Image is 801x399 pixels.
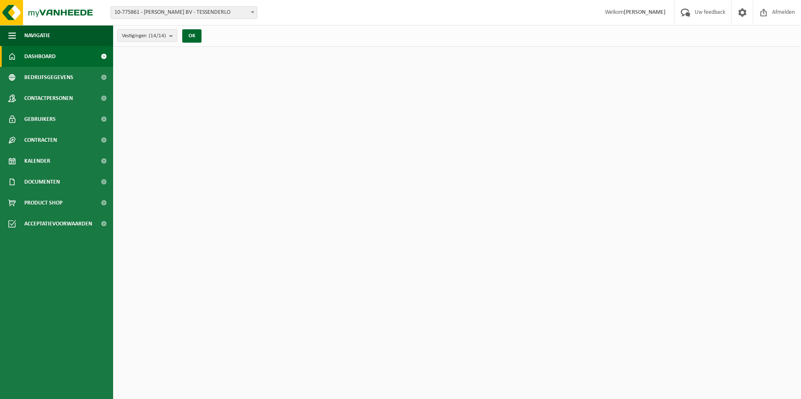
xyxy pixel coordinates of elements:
span: Contracten [24,130,57,151]
span: Bedrijfsgegevens [24,67,73,88]
span: Kalender [24,151,50,171]
span: Dashboard [24,46,56,67]
span: Acceptatievoorwaarden [24,213,92,234]
span: 10-775861 - YVES MAES BV - TESSENDERLO [111,6,257,19]
span: Vestigingen [122,30,166,42]
button: Vestigingen(14/14) [117,29,177,42]
span: Navigatie [24,25,50,46]
count: (14/14) [149,33,166,38]
button: OK [182,29,202,43]
span: 10-775861 - YVES MAES BV - TESSENDERLO [111,7,257,18]
span: Gebruikers [24,109,56,130]
span: Contactpersonen [24,88,73,109]
strong: [PERSON_NAME] [624,9,666,15]
span: Product Shop [24,192,62,213]
span: Documenten [24,171,60,192]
